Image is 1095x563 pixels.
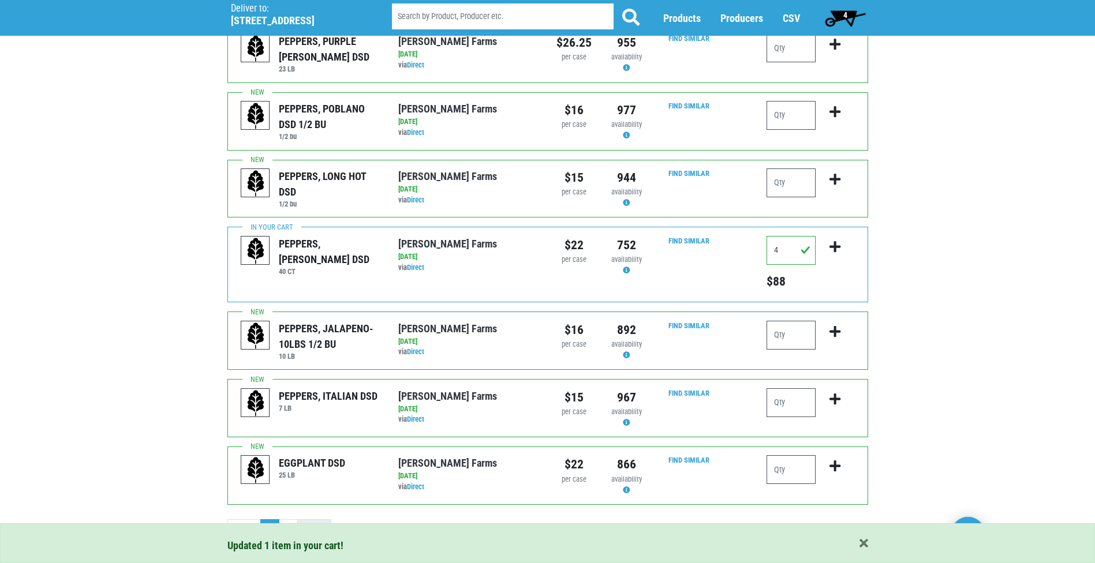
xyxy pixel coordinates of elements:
[609,236,644,254] div: 752
[398,482,539,493] div: via
[260,519,279,540] a: 1
[398,471,539,482] div: [DATE]
[407,347,424,356] a: Direct
[668,102,709,110] a: Find Similar
[398,127,539,138] div: via
[783,12,800,24] a: CSV
[843,10,847,20] span: 4
[398,390,497,402] a: [PERSON_NAME] Farms
[231,14,362,27] h5: [STREET_ADDRESS]
[556,321,592,339] div: $16
[668,34,709,43] a: Find Similar
[767,101,816,130] input: Qty
[609,168,644,187] div: 944
[407,482,424,491] a: Direct
[227,538,868,553] div: Updated 1 item in your cart!
[398,457,497,469] a: [PERSON_NAME] Farms
[279,321,381,352] div: PEPPERS, JALAPENO- 10LBS 1/2 BU
[279,471,345,479] h6: 25 LB
[767,236,816,265] input: Qty
[227,519,868,540] nav: pager
[611,255,642,264] span: availability
[668,169,709,178] a: Find Similar
[279,388,378,404] div: PEPPERS, ITALIAN DSD
[407,128,424,137] a: Direct
[556,119,592,130] div: per case
[611,340,642,348] span: availability
[392,3,614,29] input: Search by Product, Producer etc.
[556,474,592,485] div: per case
[609,33,644,52] div: 955
[767,168,816,197] input: Qty
[279,101,381,132] div: PEPPERS, POBLANO DSD 1/2 BU
[668,456,709,464] a: Find Similar
[398,49,539,60] div: [DATE]
[279,200,381,208] h6: 1/2 bu
[611,120,642,129] span: availability
[231,3,362,14] p: Deliver to:
[556,236,592,254] div: $22
[556,339,592,350] div: per case
[398,117,539,127] div: [DATE]
[398,347,539,358] div: via
[720,12,763,24] a: Producers
[556,455,592,474] div: $22
[407,263,424,272] a: Direct
[767,321,816,350] input: Qty
[241,102,270,130] img: placeholder-variety-43d6402dacf2d531de610a020419775a.svg
[279,236,381,267] div: PEPPERS, [PERSON_NAME] DSD
[609,388,644,407] div: 967
[611,52,642,61] span: availability
[279,352,381,361] h6: 10 LB
[398,195,539,206] div: via
[241,169,270,198] img: placeholder-variety-43d6402dacf2d531de610a020419775a.svg
[279,404,378,412] h6: 7 LB
[611,407,642,416] span: availability
[609,101,644,119] div: 977
[398,170,497,182] a: [PERSON_NAME] Farms
[611,475,642,483] span: availability
[611,187,642,196] span: availability
[279,33,381,65] div: PEPPERS, PURPLE [PERSON_NAME] DSD
[556,388,592,407] div: $15
[820,6,871,29] a: 4
[279,65,381,73] h6: 23 LB
[241,321,270,350] img: placeholder-variety-43d6402dacf2d531de610a020419775a.svg
[609,321,644,339] div: 892
[279,519,298,540] a: 2
[398,35,497,47] a: [PERSON_NAME] Farms
[398,414,539,425] div: via
[663,12,701,24] a: Products
[279,455,345,471] div: EGGPLANT DSD
[407,61,424,69] a: Direct
[668,389,709,397] a: Find Similar
[556,33,592,52] div: $26.25
[398,404,539,415] div: [DATE]
[407,415,424,423] a: Direct
[398,103,497,115] a: [PERSON_NAME] Farms
[398,336,539,347] div: [DATE]
[279,132,381,141] h6: 1/2 bu
[556,407,592,418] div: per case
[556,187,592,198] div: per case
[241,237,270,265] img: placeholder-variety-43d6402dacf2d531de610a020419775a.svg
[398,262,539,273] div: via
[241,389,270,418] img: placeholder-variety-43d6402dacf2d531de610a020419775a.svg
[398,60,539,71] div: via
[556,101,592,119] div: $16
[668,321,709,330] a: Find Similar
[407,196,424,204] a: Direct
[609,254,644,276] div: Availability may be subject to change.
[279,267,381,276] h6: 40 CT
[398,184,539,195] div: [DATE]
[556,168,592,187] div: $15
[556,52,592,63] div: per case
[767,274,816,289] h5: Total price
[609,455,644,474] div: 866
[241,34,270,63] img: placeholder-variety-43d6402dacf2d531de610a020419775a.svg
[398,238,497,250] a: [PERSON_NAME] Farms
[297,519,331,540] a: next
[279,168,381,200] div: PEPPERS, LONG HOT DSD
